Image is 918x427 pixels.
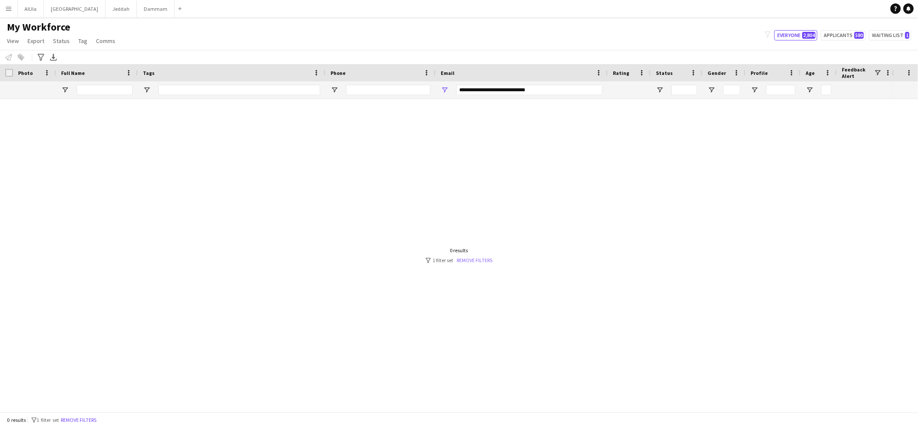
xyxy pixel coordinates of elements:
[441,86,448,94] button: Open Filter Menu
[331,70,346,76] span: Phone
[774,30,817,40] button: Everyone2,804
[854,32,864,39] span: 580
[905,32,909,39] span: 1
[708,70,726,76] span: Gender
[751,86,758,94] button: Open Filter Menu
[143,70,155,76] span: Tags
[18,70,33,76] span: Photo
[7,21,70,34] span: My Workforce
[441,70,454,76] span: Email
[766,85,795,95] input: Profile Filter Input
[613,70,629,76] span: Rating
[869,30,911,40] button: Waiting list1
[802,32,816,39] span: 2,804
[456,85,603,95] input: Email Filter Input
[7,37,19,45] span: View
[49,35,73,46] a: Status
[426,257,492,263] div: 1 filter set
[346,85,430,95] input: Phone Filter Input
[48,52,59,62] app-action-btn: Export XLSX
[656,70,673,76] span: Status
[806,70,815,76] span: Age
[96,37,115,45] span: Comms
[708,86,715,94] button: Open Filter Menu
[158,85,320,95] input: Tags Filter Input
[806,86,813,94] button: Open Filter Menu
[44,0,105,17] button: [GEOGRAPHIC_DATA]
[143,86,151,94] button: Open Filter Menu
[5,69,13,77] input: Column with Header Selection
[821,30,865,40] button: Applicants580
[842,66,874,79] span: Feedback Alert
[656,86,664,94] button: Open Filter Menu
[137,0,175,17] button: Dammam
[61,70,85,76] span: Full Name
[751,70,768,76] span: Profile
[457,257,492,263] a: Remove filters
[53,37,70,45] span: Status
[36,52,46,62] app-action-btn: Advanced filters
[93,35,119,46] a: Comms
[723,85,740,95] input: Gender Filter Input
[75,35,91,46] a: Tag
[821,85,831,95] input: Age Filter Input
[78,37,87,45] span: Tag
[24,35,48,46] a: Export
[105,0,137,17] button: Jeddah
[37,417,59,423] span: 1 filter set
[28,37,44,45] span: Export
[3,35,22,46] a: View
[61,86,69,94] button: Open Filter Menu
[671,85,697,95] input: Status Filter Input
[77,85,133,95] input: Full Name Filter Input
[331,86,338,94] button: Open Filter Menu
[18,0,44,17] button: AlUla
[426,247,492,254] div: 0 results
[59,415,98,425] button: Remove filters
